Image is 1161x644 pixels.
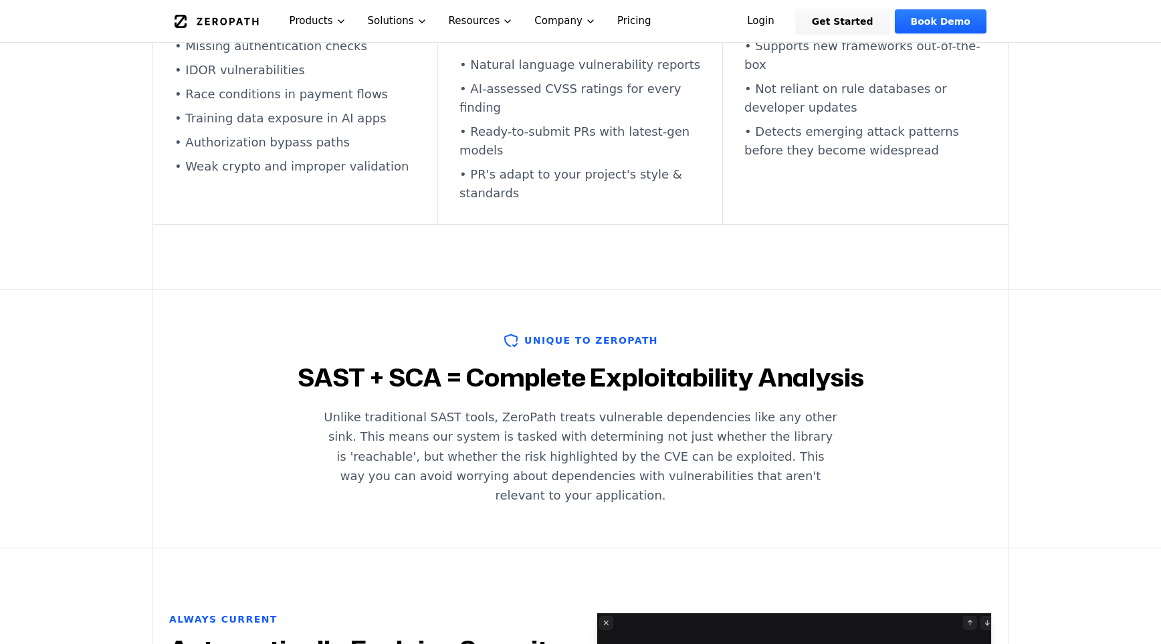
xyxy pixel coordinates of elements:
li: • Ready-to-submit PRs with latest-gen models [459,122,701,160]
li: • Weak crypto and improper validation [175,157,416,176]
li: • Training data exposure in AI apps [175,109,416,128]
li: • Supports new frameworks out-of-the-box [744,37,986,74]
li: • PR's adapt to your project's style & standards [459,165,701,203]
li: • Not reliant on rule databases or developer updates [744,80,986,117]
a: Book Demo [895,9,986,33]
h6: Always Current [169,613,564,626]
p: Unlike traditional SAST tools, ZeroPath treats vulnerable dependencies like any other sink. This ... [324,407,837,505]
li: • Race conditions in payment flows [175,85,416,104]
li: • Authorization bypass paths [175,133,416,152]
a: Login [731,9,790,33]
li: • Missing authentication checks [175,37,416,56]
a: Get Started [796,9,889,33]
h6: Unique to ZeroPath [524,334,658,347]
li: • IDOR vulnerabilities [175,61,416,80]
li: • AI-assessed CVSS ratings for every finding [459,80,701,117]
li: • Natural language vulnerability reports [459,56,701,74]
h2: SAST + SCA = Complete Exploitability Analysis [169,364,992,391]
li: • Detects emerging attack patterns before they become widespread [744,122,986,160]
